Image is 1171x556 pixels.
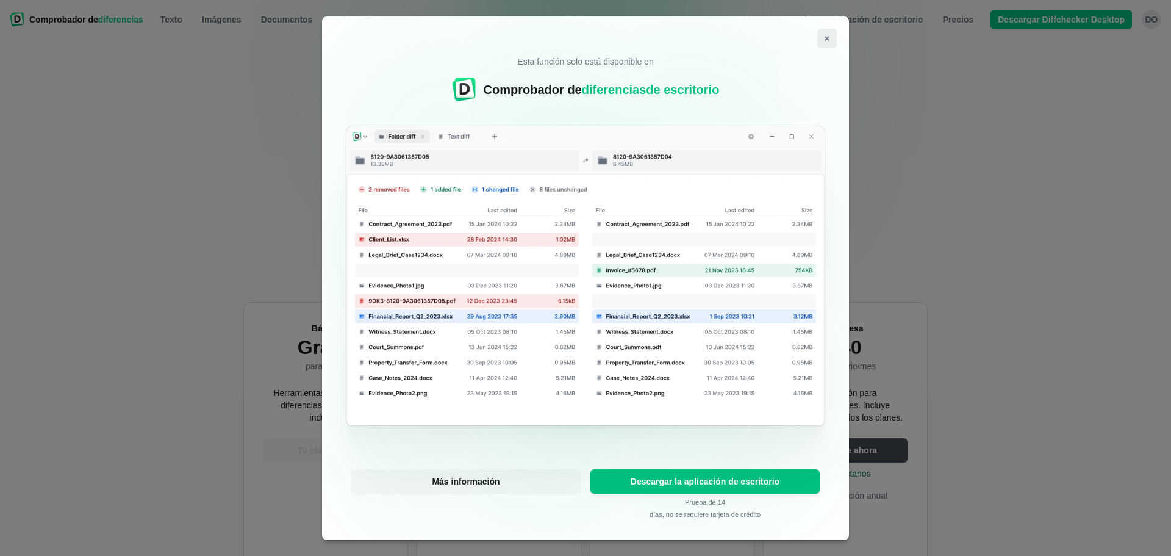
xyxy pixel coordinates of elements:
[631,477,779,486] font: Descargar la aplicación de escritorio
[452,78,476,102] img: Logotipo de Diffchecker
[346,126,825,425] img: Captura de pantalla de la interfaz de Diffchecker
[582,83,646,96] font: diferencias
[432,477,500,486] font: Más información
[484,83,582,96] font: Comprobador de
[646,83,719,96] font: de escritorio
[351,469,581,494] a: Más información
[590,469,820,494] a: Descargar la aplicación de escritorio
[650,511,761,518] font: días, no se requiere tarjeta de crédito
[817,29,837,48] button: Cerrar modal
[517,57,653,67] font: Esta función solo está disponible en
[685,499,725,506] font: Prueba de 14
